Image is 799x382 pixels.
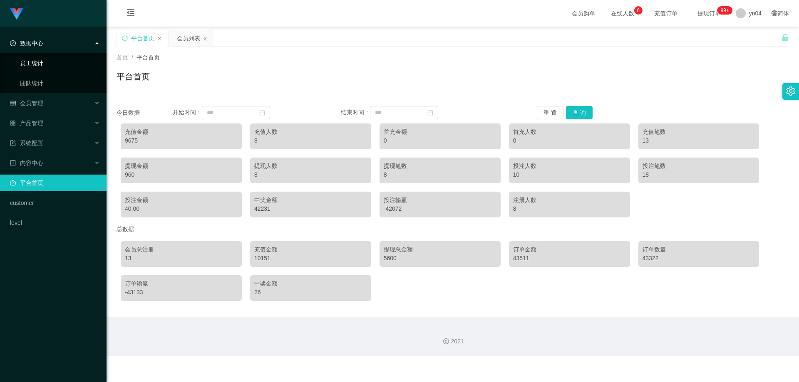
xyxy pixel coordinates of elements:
[125,162,238,170] div: 提现金额
[643,162,755,170] div: 投注笔数
[513,128,626,136] div: 首充人数
[254,136,367,145] div: 8
[782,34,789,41] i: 图标: unlock
[10,214,100,231] a: level
[513,170,626,179] div: 10
[20,75,100,91] a: 团队统计
[643,128,755,136] div: 充值笔数
[513,162,626,170] div: 投注人数
[254,205,367,213] div: 42231
[384,245,496,254] div: 提现总金额
[341,109,370,116] span: 结束时间：
[384,136,496,145] div: 0
[717,6,732,15] sup: 268
[125,205,238,213] div: 40.00
[513,196,626,205] div: 注册人数
[443,338,449,344] i: 图标: copyright
[566,106,593,119] button: 查 询
[637,6,640,15] p: 6
[113,337,792,346] div: 2021
[384,128,496,136] div: 首充金额
[650,10,682,16] span: 充值订单
[607,10,638,16] span: 在线人数
[117,222,789,237] div: 总数据
[643,170,755,179] div: 18
[634,6,643,15] sup: 6
[10,8,23,20] img: logo.9652507e.png
[10,120,43,126] span: 产品管理
[537,106,563,119] button: 重 置
[132,54,133,61] span: /
[177,30,200,46] div: 会员列表
[136,54,160,61] span: 平台首页
[10,140,43,146] span: 系统配置
[20,55,100,71] a: 员工统计
[125,128,238,136] div: 充值金额
[254,170,367,179] div: 8
[10,175,100,191] a: 图标: dashboard平台首页
[173,109,202,116] span: 开始时间：
[384,196,496,205] div: 投注输赢
[10,160,16,166] i: 图标: profile
[117,70,150,83] h1: 平台首页
[122,35,128,41] i: 图标: sync
[254,128,367,136] div: 充值人数
[643,136,755,145] div: 13
[125,254,238,263] div: 13
[384,205,496,213] div: -42072
[254,254,367,263] div: 10151
[10,100,16,106] i: 图标: table
[10,120,16,126] i: 图标: appstore-o
[10,40,43,47] span: 数据中心
[125,279,238,288] div: 订单输赢
[125,136,238,145] div: 9675
[259,110,265,116] i: 图标: calendar
[254,279,367,288] div: 中奖金额
[513,136,626,145] div: 0
[513,245,626,254] div: 订单金额
[643,254,755,263] div: 43322
[513,254,626,263] div: 43511
[254,196,367,205] div: 中奖金额
[254,245,367,254] div: 充值金额
[10,40,16,46] i: 图标: check-circle-o
[125,170,238,179] div: 960
[384,254,496,263] div: 5600
[384,162,496,170] div: 提现笔数
[10,100,43,106] span: 会员管理
[254,162,367,170] div: 提现人数
[117,108,173,117] div: 今日数据
[131,30,154,46] div: 平台首页
[254,288,367,297] div: 26
[125,288,238,297] div: -43133
[125,245,238,254] div: 会员总注册
[125,196,238,205] div: 投注金额
[117,0,145,27] i: 图标: menu-fold
[693,10,725,16] span: 提现订单
[10,195,100,211] a: customer
[10,160,43,166] span: 内容中心
[117,54,128,61] span: 首页
[10,140,16,146] i: 图标: form
[157,36,162,41] i: 图标: close
[772,10,777,16] i: 图标: global
[786,86,795,96] i: 图标: setting
[427,110,433,116] i: 图标: calendar
[643,245,755,254] div: 订单数量
[513,205,626,213] div: 8
[203,36,208,41] i: 图标: close
[384,170,496,179] div: 8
